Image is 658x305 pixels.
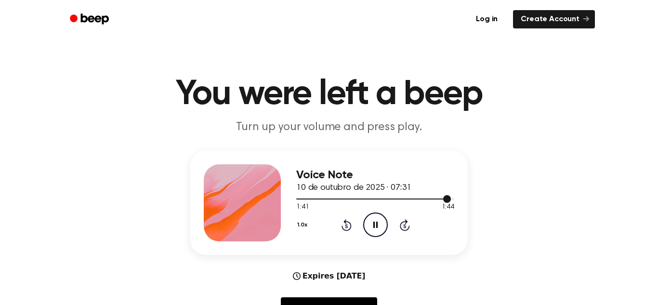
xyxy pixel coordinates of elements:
[513,10,595,28] a: Create Account
[296,184,411,192] span: 10 de outubro de 2025 · 07:31
[296,217,311,233] button: 1.0x
[296,169,454,182] h3: Voice Note
[63,10,118,29] a: Beep
[144,119,514,135] p: Turn up your volume and press play.
[293,270,366,282] div: Expires [DATE]
[442,202,454,212] span: 1:44
[296,202,309,212] span: 1:41
[82,77,576,112] h1: You were left a beep
[466,8,507,30] a: Log in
